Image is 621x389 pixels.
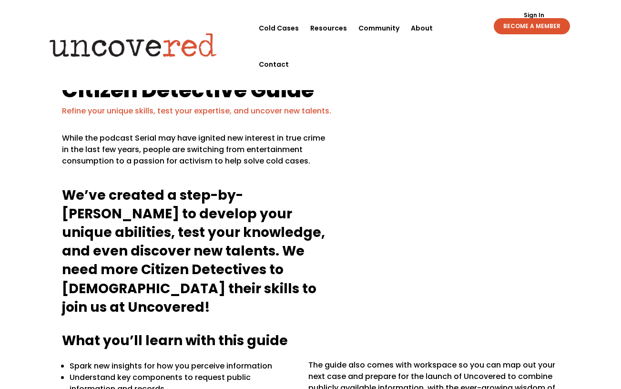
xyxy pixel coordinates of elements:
[259,10,299,46] a: Cold Cases
[519,12,550,18] a: Sign In
[62,79,559,105] h1: Citizen Detective Guide
[310,10,347,46] a: Resources
[62,105,559,117] p: Refine your unique skills, test your expertise, and uncover new talents.
[494,18,570,34] a: BECOME A MEMBER
[358,10,399,46] a: Community
[62,331,559,355] h4: What you’ll learn with this guide
[41,26,225,63] img: Uncovered logo
[259,46,289,82] a: Contact
[336,106,583,348] img: cdg-cover
[62,186,331,321] h4: We’ve created a step-by-[PERSON_NAME] to develop your unique abilities, test your knowledge, and ...
[70,360,293,372] p: Spark new insights for how you perceive information
[411,10,433,46] a: About
[62,133,331,174] p: While the podcast Serial may have ignited new interest in true crime in the last few years, peopl...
